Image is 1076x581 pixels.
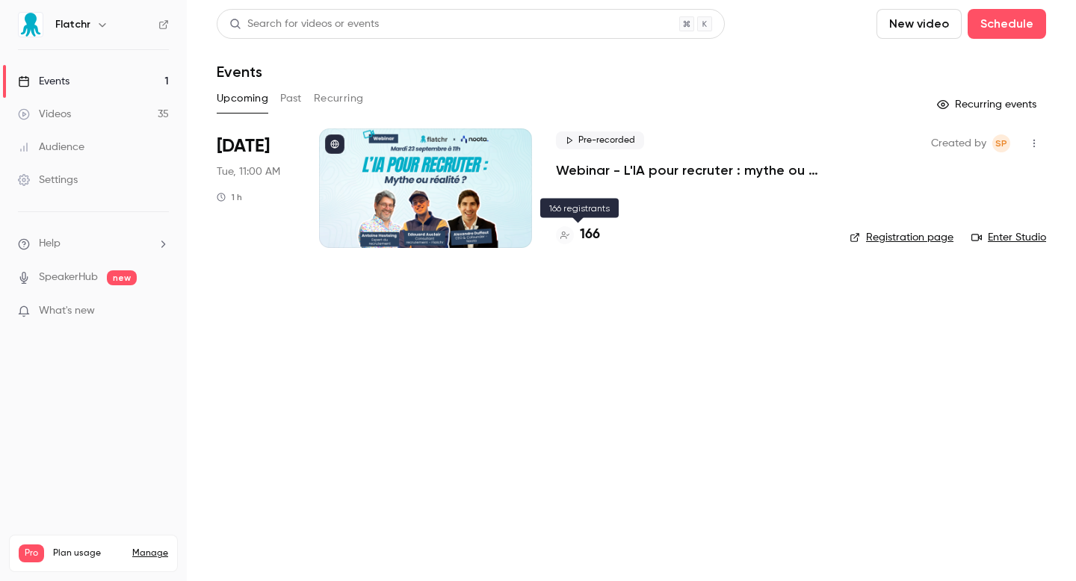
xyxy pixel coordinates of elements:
[556,225,600,245] a: 166
[556,161,826,179] a: Webinar - L'IA pour recruter : mythe ou réalité ?
[19,13,43,37] img: Flatchr
[19,544,44,562] span: Pro
[55,17,90,32] h6: Flatchr
[992,134,1010,152] span: Sylvain Paulet
[39,303,95,319] span: What's new
[217,128,295,248] div: Sep 23 Tue, 11:00 AM (Europe/Paris)
[229,16,379,32] div: Search for videos or events
[107,270,137,285] span: new
[217,164,280,179] span: Tue, 11:00 AM
[580,225,600,245] h4: 166
[18,236,169,252] li: help-dropdown-opener
[995,134,1007,152] span: SP
[850,230,953,245] a: Registration page
[971,230,1046,245] a: Enter Studio
[217,191,242,203] div: 1 h
[931,134,986,152] span: Created by
[314,87,364,111] button: Recurring
[968,9,1046,39] button: Schedule
[132,547,168,559] a: Manage
[18,74,69,89] div: Events
[18,140,84,155] div: Audience
[930,93,1046,116] button: Recurring events
[280,87,302,111] button: Past
[217,63,262,81] h1: Events
[217,134,270,158] span: [DATE]
[217,87,268,111] button: Upcoming
[39,236,61,252] span: Help
[53,547,123,559] span: Plan usage
[18,107,71,122] div: Videos
[18,173,78,187] div: Settings
[151,305,169,318] iframe: Noticeable Trigger
[876,9,962,39] button: New video
[556,131,644,149] span: Pre-recorded
[39,270,98,285] a: SpeakerHub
